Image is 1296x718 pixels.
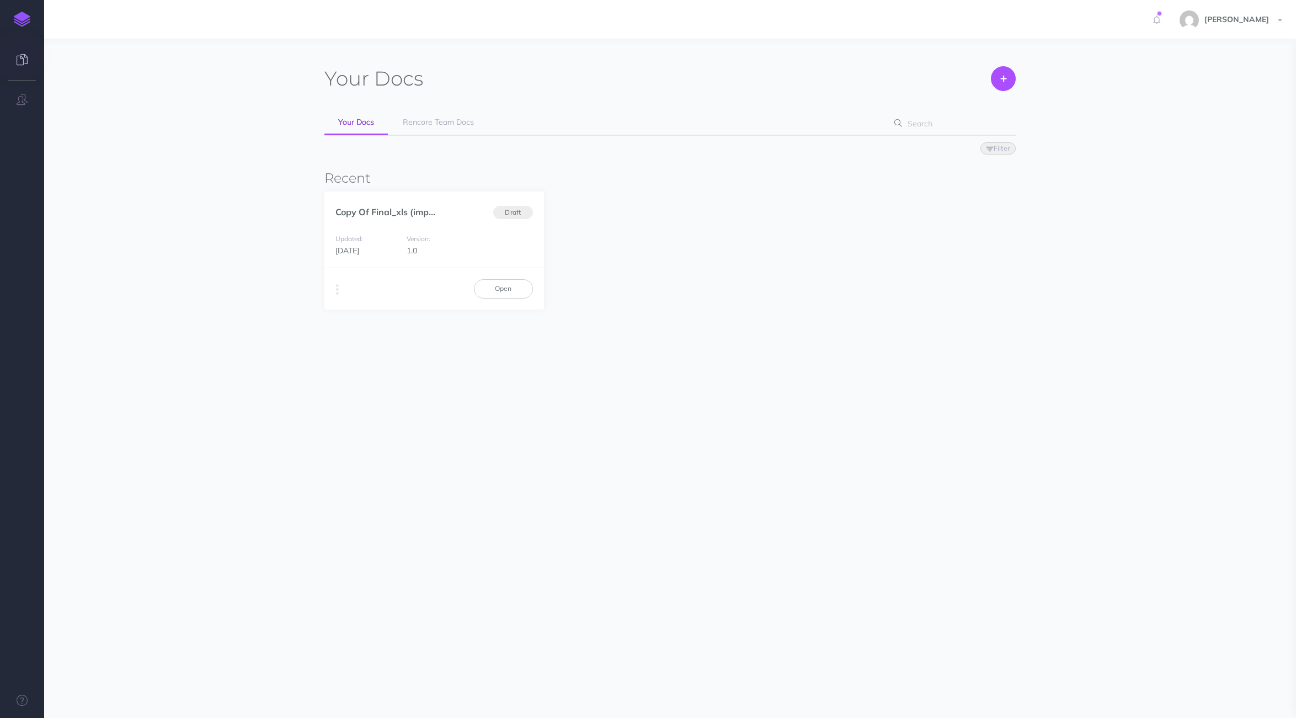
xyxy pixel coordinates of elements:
[335,206,435,217] a: Copy Of Final_xls (imp...
[407,235,430,243] small: Version:
[1199,14,1274,24] span: [PERSON_NAME]
[403,117,474,127] span: Rencore Team Docs
[335,235,363,243] small: Updated:
[324,66,369,91] span: Your
[335,246,359,256] span: [DATE]
[389,110,488,135] a: Rencore Team Docs
[474,279,533,298] a: Open
[324,66,423,91] h1: Docs
[904,114,999,134] input: Search
[324,110,388,135] a: Your Docs
[1180,10,1199,30] img: 144ae60c011ffeabe18c6ddfbe14a5c9.jpg
[338,117,374,127] span: Your Docs
[14,12,30,27] img: logo-mark.svg
[980,142,1016,155] button: Filter
[336,282,339,297] i: More actions
[324,171,1016,185] h3: Recent
[407,246,417,256] span: 1.0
